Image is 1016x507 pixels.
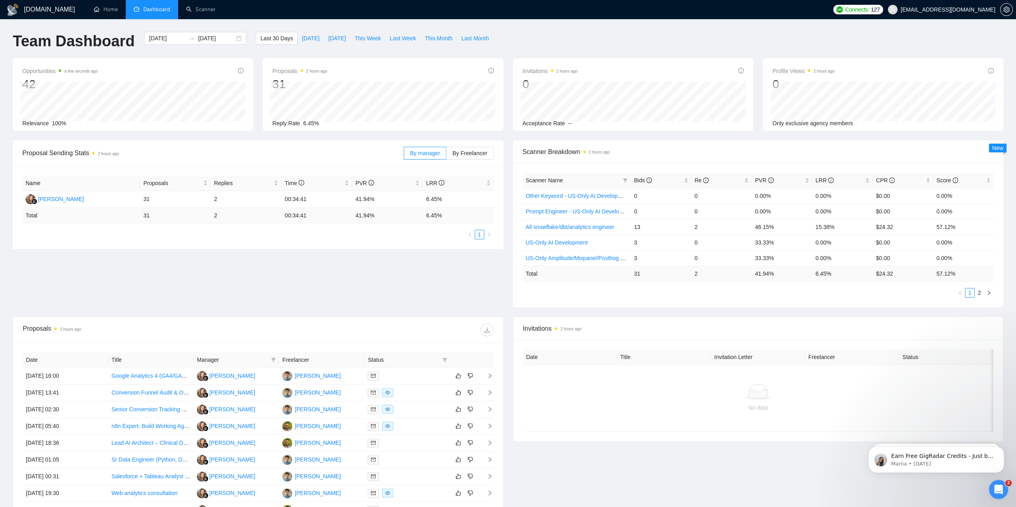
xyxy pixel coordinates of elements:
[302,34,319,43] span: [DATE]
[484,230,494,239] li: Next Page
[111,423,204,429] a: n8n Expert: Build Working Agent PoC
[423,208,493,223] td: 6.45 %
[282,372,341,379] a: RT[PERSON_NAME]
[467,389,473,396] span: dislike
[111,406,281,412] a: Senior Conversion Tracking & Analytics Engineer (Server-Side GTM)
[958,290,963,295] span: left
[352,208,423,223] td: 41.94 %
[390,34,416,43] span: Last Week
[899,349,993,365] th: Status
[933,250,994,266] td: 0.00%
[282,471,292,481] img: RT
[631,235,691,250] td: 3
[197,438,207,448] img: NK
[203,493,208,498] img: gigradar-bm.png
[35,31,138,38] p: Message from Mariia, sent 6w ago
[410,150,440,156] span: By manager
[211,191,281,208] td: 2
[465,488,475,498] button: dislike
[60,327,81,331] time: 2 hours ago
[955,288,965,298] button: left
[456,373,461,379] span: like
[134,6,139,12] span: dashboard
[23,324,258,336] div: Proposals
[272,77,327,92] div: 31
[452,150,487,156] span: By Freelancer
[22,148,404,158] span: Proposal Sending Stats
[873,203,933,219] td: $0.00
[197,388,207,398] img: NK
[371,491,376,495] span: mail
[23,385,108,401] td: [DATE] 13:41
[457,32,493,45] button: Last Month
[523,349,617,365] th: Date
[295,438,341,447] div: [PERSON_NAME]
[691,250,752,266] td: 0
[988,68,994,73] span: info-circle
[439,180,444,185] span: info-circle
[467,232,472,237] span: left
[295,371,341,380] div: [PERSON_NAME]
[26,194,36,204] img: NK
[306,69,327,73] time: 2 hours ago
[856,430,1016,485] iframe: Intercom notifications message
[526,193,630,199] a: Other Keyword - US-Only AI Development
[812,235,873,250] td: 0.00%
[526,177,563,183] span: Scanner Name
[279,352,364,368] th: Freelancer
[691,188,752,203] td: 0
[454,455,463,464] button: like
[282,489,341,496] a: RT[PERSON_NAME]
[197,456,255,462] a: NK[PERSON_NAME]
[197,406,255,412] a: NK[PERSON_NAME]
[111,373,293,379] a: Google Analytics 4 (GA4/GA360, Amplitude, BigQuery, Power BI, Looker)
[456,440,461,446] span: like
[812,188,873,203] td: 0.00%
[454,438,463,448] button: like
[108,385,194,401] td: Conversion Funnel Audit & Optimisation for Online Casino
[441,354,449,366] span: filter
[197,422,255,429] a: NK[PERSON_NAME]
[350,32,385,45] button: This Week
[454,388,463,397] button: like
[631,188,691,203] td: 0
[456,423,461,429] span: like
[812,203,873,219] td: 0.00%
[368,180,374,185] span: info-circle
[812,266,873,281] td: 6.45 %
[523,324,994,333] span: Invitations
[371,390,376,395] span: mail
[481,324,493,336] button: download
[140,191,211,208] td: 31
[467,373,473,379] span: dislike
[937,177,958,183] span: Score
[282,389,341,395] a: RT[PERSON_NAME]
[465,471,475,481] button: dislike
[442,357,447,362] span: filter
[456,406,461,412] span: like
[297,32,324,45] button: [DATE]
[752,188,812,203] td: 0.00%
[111,490,178,496] a: Web analytics consultation
[933,219,994,235] td: 57.12%
[1000,3,1013,16] button: setting
[260,34,293,43] span: Last 30 Days
[772,77,835,92] div: 0
[385,32,420,45] button: Last Week
[420,32,457,45] button: This Month
[711,349,805,365] th: Invitation Letter
[953,178,958,183] span: info-circle
[890,7,895,12] span: user
[768,178,774,183] span: info-circle
[203,476,208,481] img: gigradar-bm.png
[481,373,493,379] span: right
[111,473,287,479] a: Salesforce + Tableau Analyst (Sales Reporting & Dashboard Build-Out)
[621,174,629,186] span: filter
[461,34,489,43] span: Last Month
[282,371,292,381] img: RT
[295,405,341,414] div: [PERSON_NAME]
[813,69,834,73] time: 2 hours ago
[772,120,853,126] span: Only exclusive agency members
[282,438,292,448] img: U
[425,34,452,43] span: This Month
